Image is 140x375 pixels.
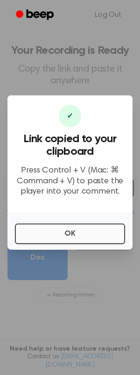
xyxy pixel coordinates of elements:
[85,4,131,26] a: Log Out
[9,6,62,24] a: Beep
[59,105,81,127] div: ✔
[15,224,125,244] button: OK
[15,133,125,158] h3: Link copied to your clipboard
[15,166,125,197] p: Press Control + V (Mac: ⌘ Command + V) to paste the player into your comment.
